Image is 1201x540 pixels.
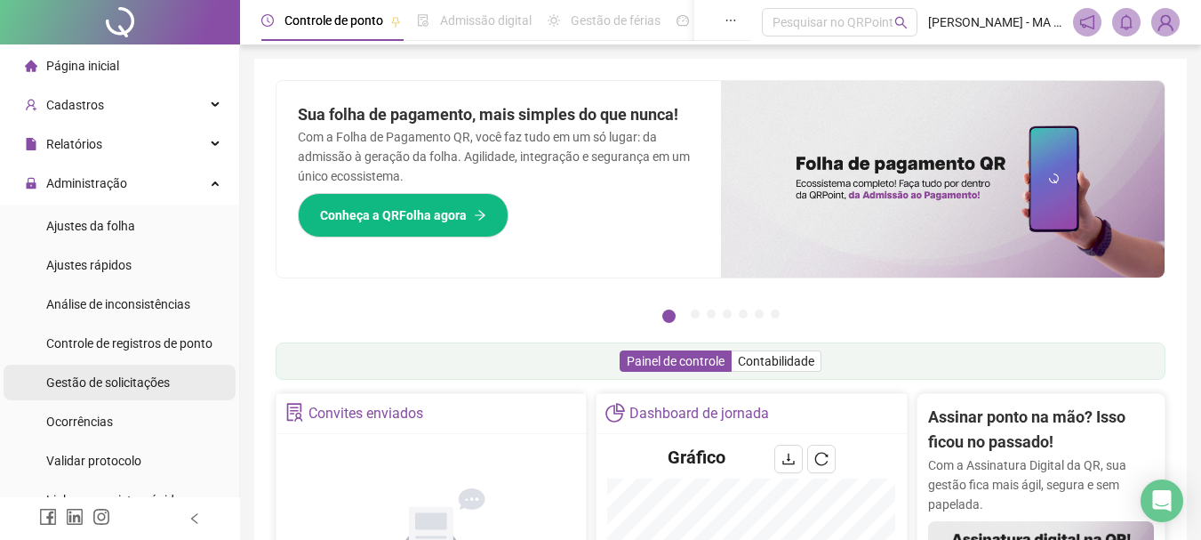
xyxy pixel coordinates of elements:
[46,336,212,351] span: Controle de registros de ponto
[738,354,814,368] span: Contabilidade
[25,138,37,150] span: file
[1118,14,1134,30] span: bell
[548,14,560,27] span: sun
[46,219,135,233] span: Ajustes da folha
[46,415,113,429] span: Ocorrências
[46,176,127,190] span: Administração
[691,310,700,318] button: 2
[25,177,37,189] span: lock
[739,310,748,318] button: 5
[662,310,676,323] button: 1
[723,310,732,318] button: 4
[928,405,1154,455] h2: Assinar ponto na mão? Isso ficou no passado!
[417,14,429,27] span: file-done
[707,310,716,318] button: 3
[46,137,102,151] span: Relatórios
[1079,14,1095,30] span: notification
[781,452,796,466] span: download
[298,127,700,186] p: Com a Folha de Pagamento QR, você faz tudo em um só lugar: da admissão à geração da folha. Agilid...
[755,310,764,318] button: 6
[46,59,119,73] span: Página inicial
[25,99,37,111] span: user-add
[440,13,532,28] span: Admissão digital
[46,98,104,112] span: Cadastros
[629,399,769,429] div: Dashboard de jornada
[284,13,383,28] span: Controle de ponto
[928,12,1062,32] span: [PERSON_NAME] - MA CONEGLIAN CENTRAL
[25,60,37,72] span: home
[571,13,661,28] span: Gestão de férias
[188,512,201,525] span: left
[721,81,1165,278] img: banner%2F8d14a306-6205-4263-8e5b-06e9a85ad873.png
[668,445,725,470] h4: Gráfico
[46,297,190,311] span: Análise de inconsistências
[46,493,181,507] span: Link para registro rápido
[92,508,110,526] span: instagram
[46,454,141,468] span: Validar protocolo
[390,16,401,27] span: pushpin
[285,403,304,422] span: solution
[627,354,725,368] span: Painel de controle
[66,508,84,526] span: linkedin
[46,258,132,272] span: Ajustes rápidos
[39,508,57,526] span: facebook
[677,14,689,27] span: dashboard
[298,193,508,238] button: Conheça a QRFolha agora
[605,403,624,422] span: pie-chart
[928,455,1154,514] p: Com a Assinatura Digital da QR, sua gestão fica mais ágil, segura e sem papelada.
[771,310,780,318] button: 7
[298,102,700,127] h2: Sua folha de pagamento, mais simples do que nunca!
[308,399,423,429] div: Convites enviados
[261,14,274,27] span: clock-circle
[814,452,829,466] span: reload
[46,375,170,390] span: Gestão de solicitações
[1141,480,1183,522] div: Open Intercom Messenger
[894,16,908,29] span: search
[1152,9,1179,36] img: 30179
[474,209,486,222] span: arrow-right
[320,206,467,225] span: Conheça a QRFolha agora
[725,14,737,27] span: ellipsis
